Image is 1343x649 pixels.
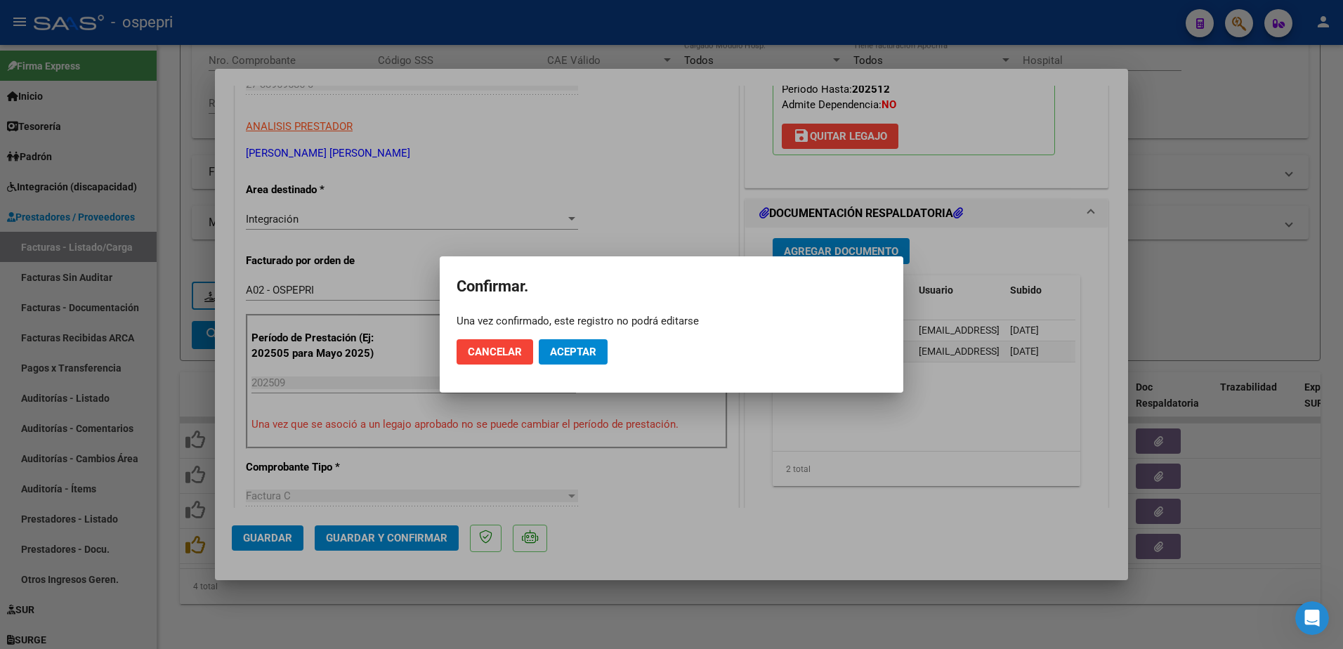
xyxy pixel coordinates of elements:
button: Aceptar [539,339,608,365]
button: Cancelar [457,339,533,365]
iframe: Intercom live chat [1295,601,1329,635]
h2: Confirmar. [457,273,886,300]
span: Cancelar [468,346,522,358]
span: Aceptar [550,346,596,358]
div: Una vez confirmado, este registro no podrá editarse [457,314,886,328]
